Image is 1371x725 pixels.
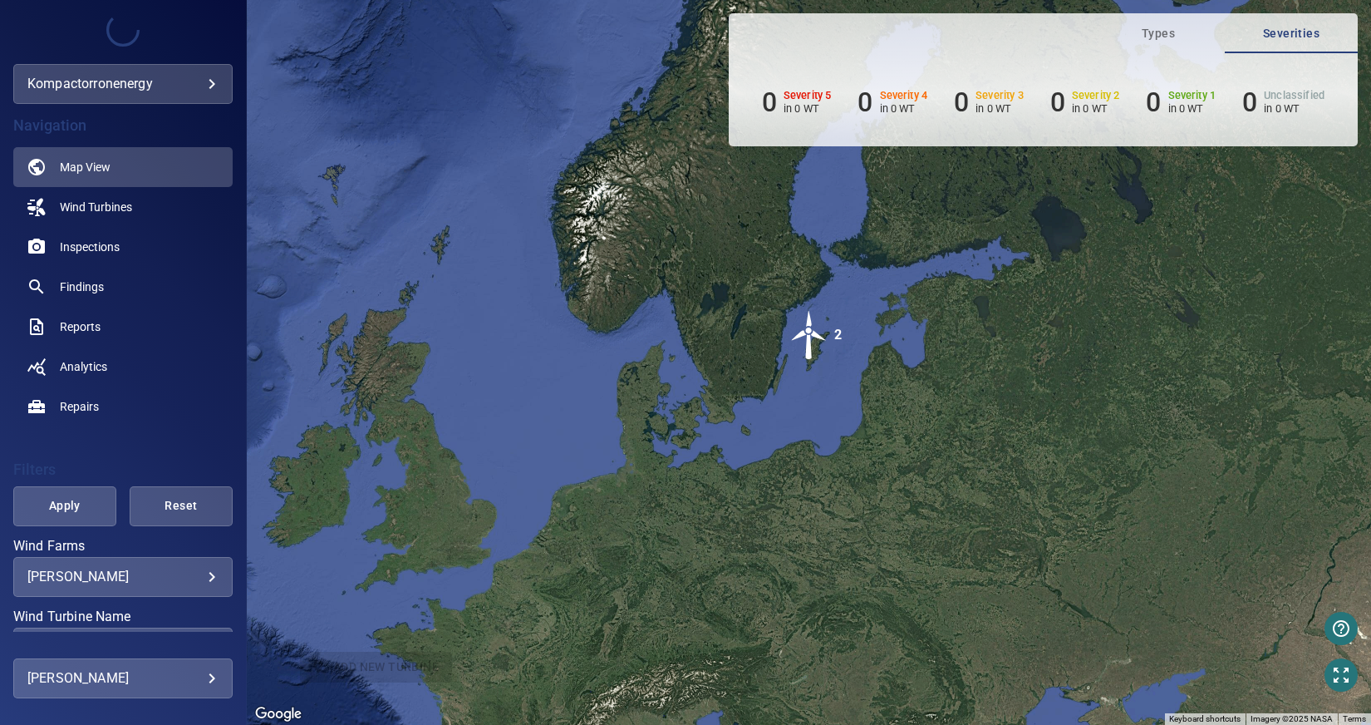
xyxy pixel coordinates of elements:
[1072,90,1120,101] h6: Severity 2
[975,102,1024,115] p: in 0 WT
[857,86,927,118] li: Severity 4
[251,703,306,725] img: Google
[60,358,107,375] span: Analytics
[954,86,969,118] h6: 0
[1072,102,1120,115] p: in 0 WT
[13,628,233,668] div: Wind Turbine Name
[1050,86,1120,118] li: Severity 2
[130,486,233,526] button: Reset
[13,307,233,347] a: reports noActive
[1050,86,1065,118] h6: 0
[880,90,928,101] h6: Severity 4
[784,102,832,115] p: in 0 WT
[762,86,832,118] li: Severity 5
[251,703,306,725] a: Open this area in Google Maps (opens a new window)
[27,665,219,692] div: [PERSON_NAME]
[13,187,233,227] a: windturbines noActive
[784,310,834,362] gmp-advanced-marker: 2
[60,199,132,215] span: Wind Turbines
[60,318,101,335] span: Reports
[1146,86,1161,118] h6: 0
[13,64,233,104] div: kompactorronenergy
[27,71,219,97] div: kompactorronenergy
[1102,23,1215,44] span: Types
[150,496,212,516] span: Reset
[13,486,116,526] button: Apply
[1168,90,1216,101] h6: Severity 1
[1169,713,1241,725] button: Keyboard shortcuts
[857,86,872,118] h6: 0
[13,461,233,478] h4: Filters
[34,496,96,516] span: Apply
[1242,86,1324,118] li: Severity Unclassified
[13,610,233,624] label: Wind Turbine Name
[1264,90,1324,101] h6: Unclassified
[13,387,233,427] a: repairs noActive
[13,347,233,387] a: analytics noActive
[13,117,233,134] h4: Navigation
[13,557,233,597] div: Wind Farms
[762,86,777,118] h6: 0
[60,279,104,295] span: Findings
[60,398,99,415] span: Repairs
[13,267,233,307] a: findings noActive
[1264,102,1324,115] p: in 0 WT
[880,102,928,115] p: in 0 WT
[784,90,832,101] h6: Severity 5
[1251,714,1333,723] span: Imagery ©2025 NASA
[1146,86,1216,118] li: Severity 1
[60,239,120,255] span: Inspections
[954,86,1024,118] li: Severity 3
[834,310,842,360] div: 2
[975,90,1024,101] h6: Severity 3
[1343,714,1366,723] a: Terms
[1242,86,1257,118] h6: 0
[784,310,834,360] img: windFarmIcon.svg
[27,569,219,584] div: [PERSON_NAME]
[13,540,233,553] label: Wind Farms
[1168,102,1216,115] p: in 0 WT
[1235,23,1348,44] span: Severities
[13,147,233,187] a: map active
[60,159,111,175] span: Map View
[13,227,233,267] a: inspections noActive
